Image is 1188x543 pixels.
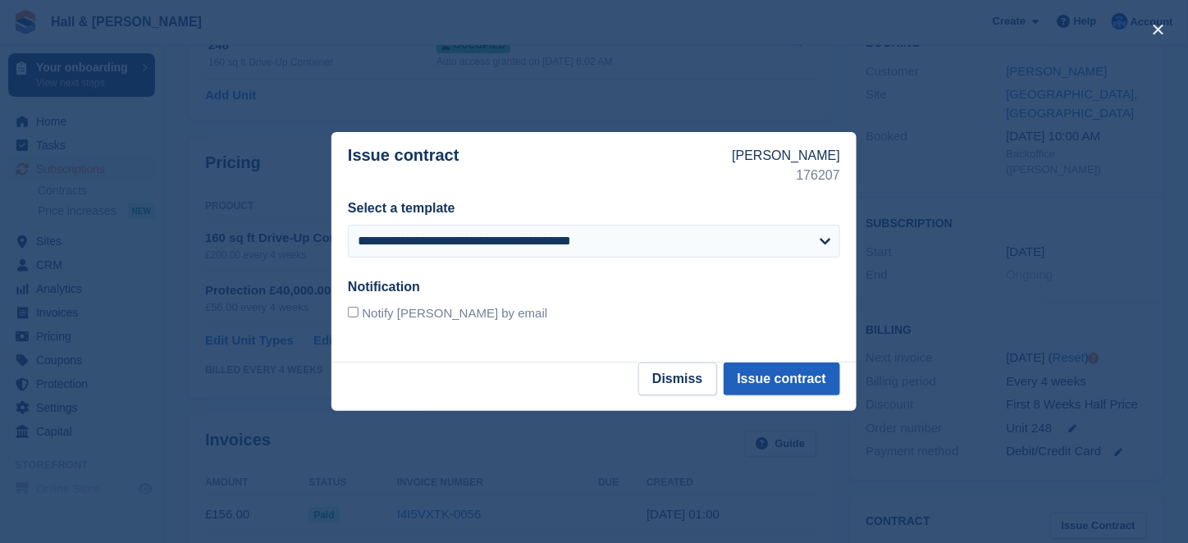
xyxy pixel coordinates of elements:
[348,280,420,294] label: Notification
[732,166,840,185] p: 176207
[1145,16,1172,43] button: close
[362,306,547,320] span: Notify [PERSON_NAME] by email
[348,146,732,185] p: Issue contract
[724,363,840,395] button: Issue contract
[638,363,716,395] button: Dismiss
[348,201,455,215] label: Select a template
[732,146,840,166] p: [PERSON_NAME]
[348,307,359,317] input: Notify [PERSON_NAME] by email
